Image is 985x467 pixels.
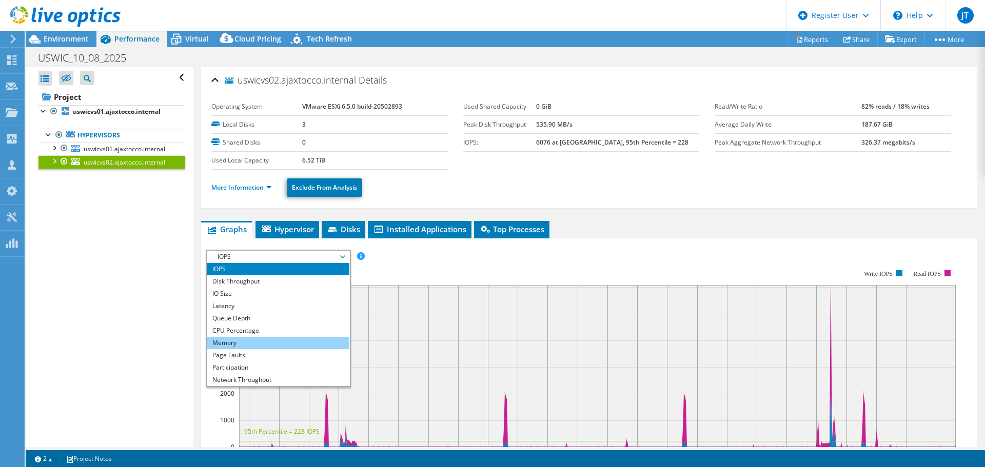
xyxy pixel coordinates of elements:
b: 326.37 megabits/s [861,138,915,147]
a: Project Notes [59,452,119,465]
label: Peak Disk Throughput [463,119,536,130]
span: Performance [114,34,160,44]
li: CPU Percentage [207,324,349,337]
b: 0 GiB [536,102,551,111]
span: JT [957,7,974,24]
b: 187.67 GiB [861,120,893,129]
span: uswicvs02.ajaxtocco.internal [225,75,356,86]
li: Queue Depth [207,312,349,324]
a: Exclude From Analysis [287,178,362,197]
svg: \n [893,11,902,20]
a: Share [836,31,878,47]
span: Graphs [206,224,247,234]
span: Environment [44,34,89,44]
span: Virtual [185,34,209,44]
a: Hypervisors [38,129,185,142]
label: Operating System [211,101,302,112]
span: Cloud Pricing [234,34,281,44]
h1: USWIC_10_08_2025 [33,52,142,64]
label: Average Daily Write [715,119,861,130]
text: Write IOPS [864,270,893,277]
span: uswicvs01.ajaxtocco.internal [84,145,165,153]
text: 2000 [220,389,234,398]
a: Export [877,31,925,47]
li: Latency [207,300,349,312]
label: Used Local Capacity [211,155,302,166]
text: Read IOPS [914,270,941,277]
b: VMware ESXi 6.5.0 build-20502893 [302,102,402,111]
li: Disk Throughput [207,275,349,288]
label: Local Disks [211,119,302,130]
span: Disks [327,224,360,234]
text: 1000 [220,416,234,424]
span: Installed Applications [373,224,466,234]
a: uswicvs01.ajaxtocco.internal [38,105,185,118]
a: 2 [28,452,60,465]
text: 95th Percentile = 228 IOPS [244,427,320,436]
label: IOPS: [463,137,536,148]
b: 6.52 TiB [302,156,325,165]
a: uswicvs02.ajaxtocco.internal [38,155,185,169]
b: 3 [302,120,306,129]
b: 535.90 MB/s [536,120,573,129]
span: Hypervisor [261,224,314,234]
a: Project [38,89,185,105]
b: 82% reads / 18% writes [861,102,930,111]
text: 0 [231,442,234,451]
a: More Information [211,183,271,192]
a: More [924,31,972,47]
a: uswicvs01.ajaxtocco.internal [38,142,185,155]
li: Participation [207,361,349,374]
label: Shared Disks [211,137,302,148]
li: Page Faults [207,349,349,361]
li: Network Throughput [207,374,349,386]
b: uswicvs01.ajaxtocco.internal [73,107,161,116]
span: IOPS [212,251,344,263]
label: Read/Write Ratio [715,101,861,112]
b: 6076 at [GEOGRAPHIC_DATA], 95th Percentile = 228 [536,138,688,147]
label: Used Shared Capacity [463,101,536,112]
label: Peak Aggregate Network Throughput [715,137,861,148]
b: 0 [302,138,306,147]
span: uswicvs02.ajaxtocco.internal [84,158,165,167]
li: IO Size [207,288,349,300]
li: IOPS [207,263,349,275]
span: Top Processes [479,224,544,234]
span: Tech Refresh [307,34,352,44]
li: Memory [207,337,349,349]
a: Reports [787,31,836,47]
span: Details [359,74,387,86]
